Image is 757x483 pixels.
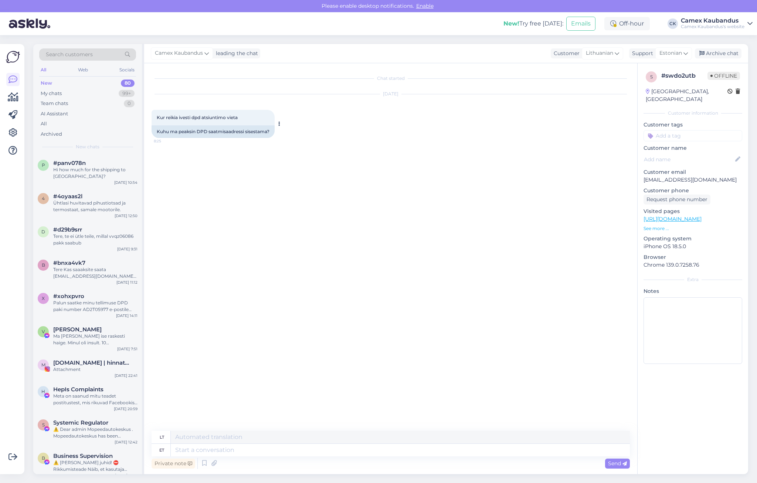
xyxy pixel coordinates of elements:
[46,51,93,58] span: Search customers
[644,243,742,250] p: iPhone OS 18.5.0
[53,359,130,366] span: marimell.eu | hinnatud sisuloojad
[116,280,138,285] div: [DATE] 11:12
[586,49,613,57] span: Lithuanian
[644,110,742,116] div: Customer information
[644,287,742,295] p: Notes
[152,125,275,138] div: Kuhu ma peaksin DPD saatmisaadressi sisestama?
[604,17,650,30] div: Off-hour
[53,393,138,406] div: Meta on saanud mitu teadet postitustest, mis rikuvad Facebookis olevate piltide ja videotega seot...
[118,65,136,75] div: Socials
[53,166,138,180] div: Hi how much for the shipping to [GEOGRAPHIC_DATA]?
[644,225,742,232] p: See more ...
[159,444,164,456] div: et
[644,187,742,195] p: Customer phone
[41,229,45,234] span: d
[41,120,47,128] div: All
[41,110,68,118] div: AI Assistant
[707,72,740,80] span: Offline
[115,439,138,445] div: [DATE] 12:42
[644,168,742,176] p: Customer email
[117,246,138,252] div: [DATE] 9:31
[76,143,99,150] span: New chats
[608,460,627,467] span: Send
[644,195,710,205] div: Request phone number
[41,90,62,97] div: My chats
[155,49,203,57] span: Camex Kaubandus
[695,48,741,58] div: Archive chat
[41,389,45,394] span: H
[629,50,653,57] div: Support
[121,80,135,87] div: 80
[53,459,138,473] div: ⚠️ [PERSON_NAME] juhid! ⛔️ Rikkumisteade Näib, et kasutaja Mopeedautokeskus tegevus rikub kogukon...
[154,138,181,144] span: 8:25
[119,90,135,97] div: 99+
[53,386,103,393] span: HepIs Complaints
[644,276,742,283] div: Extra
[42,455,45,461] span: B
[681,18,744,24] div: Camex Kaubandus
[42,329,45,334] span: V
[117,346,138,352] div: [DATE] 7:51
[77,65,89,75] div: Web
[644,261,742,269] p: Chrome 139.0.7258.76
[42,196,45,201] span: 4
[152,459,195,469] div: Private note
[644,121,742,129] p: Customer tags
[644,144,742,152] p: Customer name
[503,20,519,27] b: New!
[503,19,563,28] div: Try free [DATE]:
[39,65,48,75] div: All
[6,50,20,64] img: Askly Logo
[114,406,138,412] div: [DATE] 20:59
[668,18,678,29] div: CK
[53,453,113,459] span: Business Supervision
[53,200,138,213] div: Ühtlasi huvitavad pihustiotsad ja termostaat, samale mootorile.
[681,18,753,30] a: Camex KaubandusCamex Kaubandus's website
[53,366,138,373] div: Attachment
[53,233,138,246] div: Tere, te ei ütle teile, millal vvqz06086 pakk saabub
[53,333,138,346] div: Ma [PERSON_NAME] ise raskesti haige. Minul oli insult. 10 [PERSON_NAME] [GEOGRAPHIC_DATA] haua ka...
[53,266,138,280] div: Tere Kas saaaksite saata [EMAIL_ADDRESS][DOMAIN_NAME] e-[PERSON_NAME] ka minu tellimuse arve: EWF...
[646,88,727,103] div: [GEOGRAPHIC_DATA], [GEOGRAPHIC_DATA]
[160,431,164,443] div: lt
[53,226,82,233] span: #d29b9srr
[644,207,742,215] p: Visited pages
[681,24,744,30] div: Camex Kaubandus's website
[566,17,595,31] button: Emails
[42,262,45,268] span: b
[42,162,45,168] span: p
[115,373,138,378] div: [DATE] 22:41
[157,115,238,120] span: Kur reikia ivesti dpd atsiuntimo vieta
[661,71,707,80] div: # swdo2utb
[42,295,45,301] span: x
[115,473,138,478] div: [DATE] 16:29
[41,100,68,107] div: Team chats
[644,176,742,184] p: [EMAIL_ADDRESS][DOMAIN_NAME]
[644,235,742,243] p: Operating system
[152,91,630,97] div: [DATE]
[53,260,85,266] span: #bnxa4vk7
[53,426,138,439] div: ⚠️ Dear admin Mopeedautokeskus . Mopeedautokeskus has been reported for violating community rules...
[152,75,630,82] div: Chat started
[650,74,653,80] span: s
[659,49,682,57] span: Estonian
[53,326,102,333] span: Valerik Ahnefer
[114,180,138,185] div: [DATE] 10:54
[42,422,45,428] span: S
[213,50,258,57] div: leading the chat
[644,155,734,163] input: Add name
[53,293,84,300] span: #xohxpvro
[644,130,742,141] input: Add a tag
[53,160,86,166] span: #panv078n
[551,50,580,57] div: Customer
[53,193,82,200] span: #4oyaas2l
[115,213,138,219] div: [DATE] 12:50
[644,253,742,261] p: Browser
[53,300,138,313] div: Palun saatke minu tellimuse DPD paki number AD2T05977 e-postile [EMAIL_ADDRESS][DOMAIN_NAME]
[53,419,108,426] span: Systemic Regulator
[644,216,702,222] a: [URL][DOMAIN_NAME]
[41,80,52,87] div: New
[124,100,135,107] div: 0
[41,131,62,138] div: Archived
[414,3,436,9] span: Enable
